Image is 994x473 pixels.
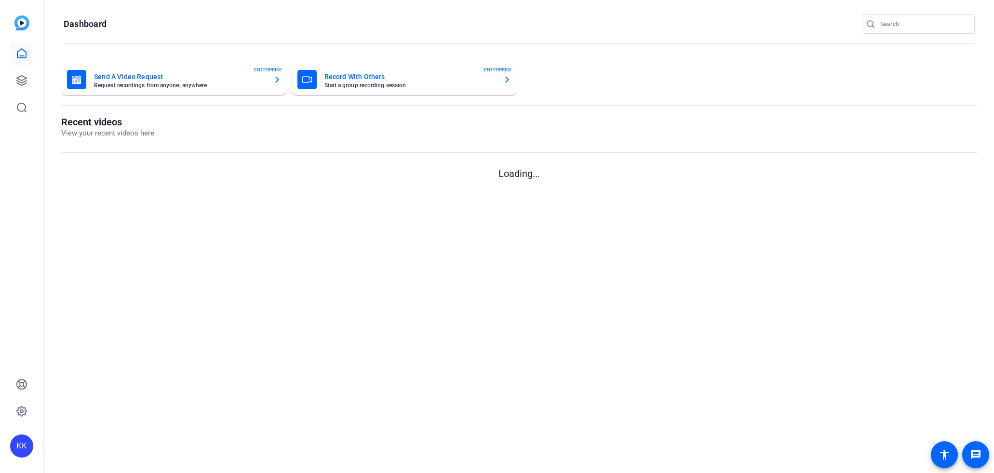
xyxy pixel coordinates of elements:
[324,71,496,82] mat-card-title: Record With Others
[94,82,266,88] mat-card-subtitle: Request recordings from anyone, anywhere
[61,128,154,139] p: View your recent videos here
[970,449,981,460] mat-icon: message
[61,64,287,95] button: Send A Video RequestRequest recordings from anyone, anywhereENTERPRISE
[61,166,977,181] p: Loading...
[939,449,950,460] mat-icon: accessibility
[10,434,33,458] div: KK
[14,15,29,30] img: blue-gradient.svg
[61,116,154,128] h1: Recent videos
[254,66,282,73] span: ENTERPRISE
[94,71,266,82] mat-card-title: Send A Video Request
[324,82,496,88] mat-card-subtitle: Start a group recording session
[484,66,512,73] span: ENTERPRISE
[64,18,107,30] h1: Dashboard
[292,64,517,95] button: Record With OthersStart a group recording sessionENTERPRISE
[880,18,967,30] input: Search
